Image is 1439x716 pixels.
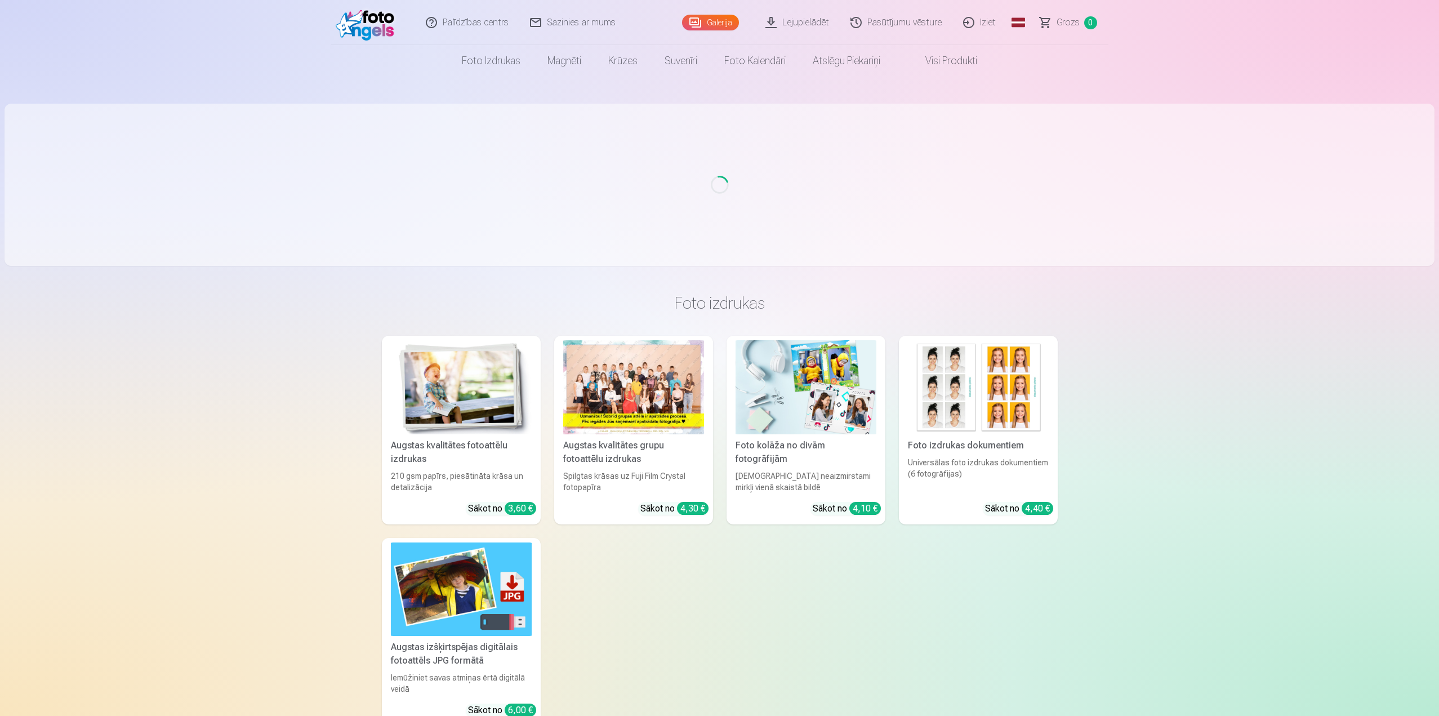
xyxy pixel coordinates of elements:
img: /fa1 [336,5,400,41]
img: Augstas kvalitātes fotoattēlu izdrukas [391,340,532,434]
a: Augstas kvalitātes grupu fotoattēlu izdrukasSpilgtas krāsas uz Fuji Film Crystal fotopapīraSākot ... [554,336,713,524]
div: Augstas izšķirtspējas digitālais fotoattēls JPG formātā [386,641,536,668]
span: Grozs [1057,16,1080,29]
a: Foto izdrukas [448,45,534,77]
div: 210 gsm papīrs, piesātināta krāsa un detalizācija [386,470,536,493]
div: 4,30 € [677,502,709,515]
div: Universālas foto izdrukas dokumentiem (6 fotogrāfijas) [903,457,1053,493]
a: Galerija [682,15,739,30]
h3: Foto izdrukas [391,293,1049,313]
div: Spilgtas krāsas uz Fuji Film Crystal fotopapīra [559,470,709,493]
div: 4,40 € [1022,502,1053,515]
div: Sākot no [985,502,1053,515]
span: 0 [1084,16,1097,29]
div: Augstas kvalitātes fotoattēlu izdrukas [386,439,536,466]
div: Iemūžiniet savas atmiņas ērtā digitālā veidā [386,672,536,695]
a: Atslēgu piekariņi [799,45,894,77]
div: Foto izdrukas dokumentiem [903,439,1053,452]
a: Visi produkti [894,45,991,77]
img: Augstas izšķirtspējas digitālais fotoattēls JPG formātā [391,542,532,637]
div: 3,60 € [505,502,536,515]
div: Sākot no [640,502,709,515]
a: Foto izdrukas dokumentiemFoto izdrukas dokumentiemUniversālas foto izdrukas dokumentiem (6 fotogr... [899,336,1058,524]
div: Sākot no [813,502,881,515]
div: Augstas kvalitātes grupu fotoattēlu izdrukas [559,439,709,466]
a: Suvenīri [651,45,711,77]
a: Foto kolāža no divām fotogrāfijāmFoto kolāža no divām fotogrāfijām[DEMOGRAPHIC_DATA] neaizmirstam... [727,336,885,524]
a: Krūzes [595,45,651,77]
div: [DEMOGRAPHIC_DATA] neaizmirstami mirkļi vienā skaistā bildē [731,470,881,493]
img: Foto izdrukas dokumentiem [908,340,1049,434]
div: 4,10 € [849,502,881,515]
a: Augstas kvalitātes fotoattēlu izdrukasAugstas kvalitātes fotoattēlu izdrukas210 gsm papīrs, piesā... [382,336,541,524]
div: Sākot no [468,502,536,515]
a: Magnēti [534,45,595,77]
div: Foto kolāža no divām fotogrāfijām [731,439,881,466]
img: Foto kolāža no divām fotogrāfijām [736,340,876,434]
a: Foto kalendāri [711,45,799,77]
